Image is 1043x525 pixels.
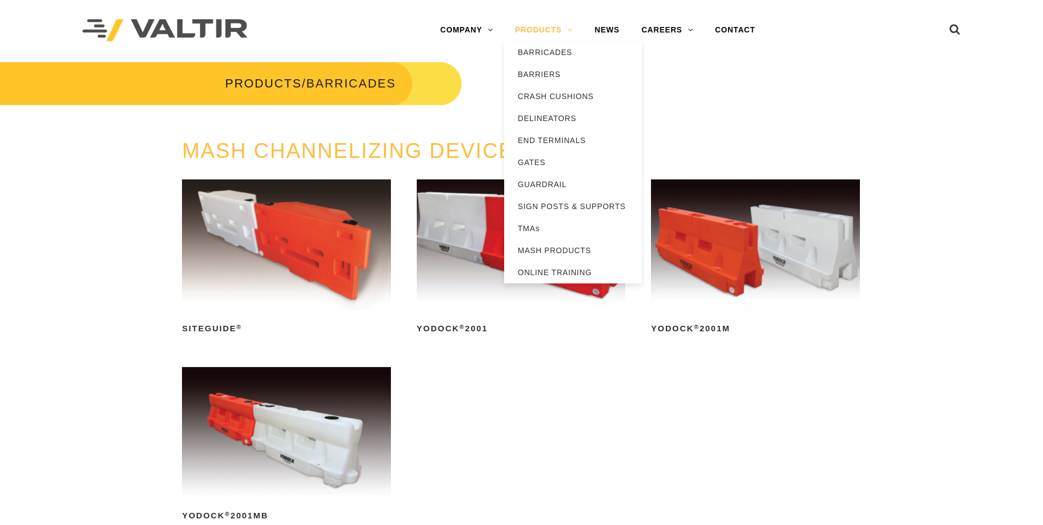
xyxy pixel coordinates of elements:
[504,195,642,217] a: SIGN POSTS & SUPPORTS
[504,151,642,173] a: GATES
[236,324,242,330] sup: ®
[417,320,626,337] h2: Yodock 2001
[504,129,642,151] a: END TERMINALS
[182,507,391,525] h2: Yodock 2001MB
[504,173,642,195] a: GUARDRAIL
[460,324,465,330] sup: ®
[504,217,642,239] a: TMAs
[182,367,391,525] a: Yodock®2001MB
[504,19,584,41] a: PRODUCTS
[225,511,230,517] sup: ®
[651,179,860,337] a: Yodock®2001M
[417,179,626,337] a: Yodock®2001
[182,139,529,162] a: MASH CHANNELIZING DEVICES
[504,107,642,129] a: DELINEATORS
[504,41,642,63] a: BARRICADES
[504,261,642,283] a: ONLINE TRAINING
[82,19,247,42] img: Valtir
[417,179,626,310] img: Yodock 2001 Water Filled Barrier and Barricade
[182,179,391,337] a: SiteGuide®
[182,320,391,337] h2: SiteGuide
[651,320,860,337] h2: Yodock 2001M
[504,63,642,85] a: BARRIERS
[429,19,504,41] a: COMPANY
[225,76,302,90] a: PRODUCTS
[504,85,642,107] a: CRASH CUSHIONS
[631,19,704,41] a: CAREERS
[704,19,766,41] a: CONTACT
[306,76,396,90] span: BARRICADES
[584,19,631,41] a: NEWS
[504,239,642,261] a: MASH PRODUCTS
[694,324,699,330] sup: ®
